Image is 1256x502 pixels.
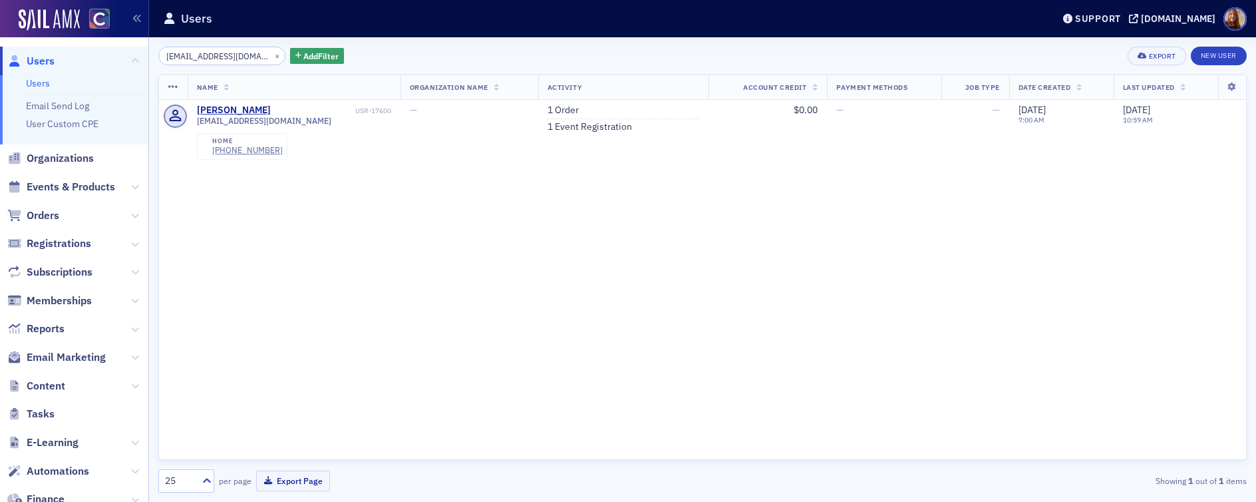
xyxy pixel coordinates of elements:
[993,104,1000,116] span: —
[256,471,330,491] button: Export Page
[965,83,1000,92] span: Job Type
[1019,83,1070,92] span: Date Created
[1123,104,1150,116] span: [DATE]
[7,350,106,365] a: Email Marketing
[7,236,91,251] a: Registrations
[1186,475,1195,487] strong: 1
[7,435,78,450] a: E-Learning
[27,379,65,393] span: Content
[7,407,55,421] a: Tasks
[27,236,91,251] span: Registrations
[27,265,92,280] span: Subscriptions
[7,294,92,308] a: Memberships
[7,208,59,223] a: Orders
[7,464,89,479] a: Automations
[548,121,632,133] a: 1 Event Registration
[7,265,92,280] a: Subscriptions
[290,48,345,65] button: AddFilter
[27,464,89,479] span: Automations
[1149,53,1176,60] div: Export
[836,104,844,116] span: —
[893,475,1247,487] div: Showing out of items
[158,47,285,65] input: Search…
[548,105,579,117] a: 1 Order
[794,104,818,116] span: $0.00
[27,208,59,223] span: Orders
[1019,115,1044,125] time: 7:00 AM
[743,83,806,92] span: Account Credit
[7,151,94,166] a: Organizations
[27,435,78,450] span: E-Learning
[1141,13,1215,25] div: [DOMAIN_NAME]
[1128,47,1185,65] button: Export
[181,11,212,27] h1: Users
[1123,115,1153,125] time: 10:59 AM
[197,83,218,92] span: Name
[303,50,339,62] span: Add Filter
[165,474,194,488] div: 25
[89,9,110,29] img: SailAMX
[7,322,65,336] a: Reports
[197,116,331,126] span: [EMAIL_ADDRESS][DOMAIN_NAME]
[410,83,488,92] span: Organization Name
[410,104,417,116] span: —
[212,137,283,145] div: home
[80,9,110,31] a: View Homepage
[27,151,94,166] span: Organizations
[7,180,115,194] a: Events & Products
[212,145,283,155] a: [PHONE_NUMBER]
[27,322,65,336] span: Reports
[219,475,251,487] label: per page
[197,105,271,117] a: [PERSON_NAME]
[27,54,55,69] span: Users
[27,294,92,308] span: Memberships
[26,118,98,130] a: User Custom CPE
[27,350,106,365] span: Email Marketing
[1123,83,1175,92] span: Last Updated
[1217,475,1226,487] strong: 1
[1019,104,1046,116] span: [DATE]
[1075,13,1121,25] div: Support
[7,379,65,393] a: Content
[548,83,582,92] span: Activity
[27,180,115,194] span: Events & Products
[271,49,283,61] button: ×
[19,9,80,31] img: SailAMX
[1129,14,1220,23] button: [DOMAIN_NAME]
[7,54,55,69] a: Users
[1223,7,1247,31] span: Profile
[836,83,907,92] span: Payment Methods
[26,100,89,112] a: Email Send Log
[27,407,55,421] span: Tasks
[273,107,391,115] div: USR-17600
[26,77,50,89] a: Users
[1191,47,1247,65] a: New User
